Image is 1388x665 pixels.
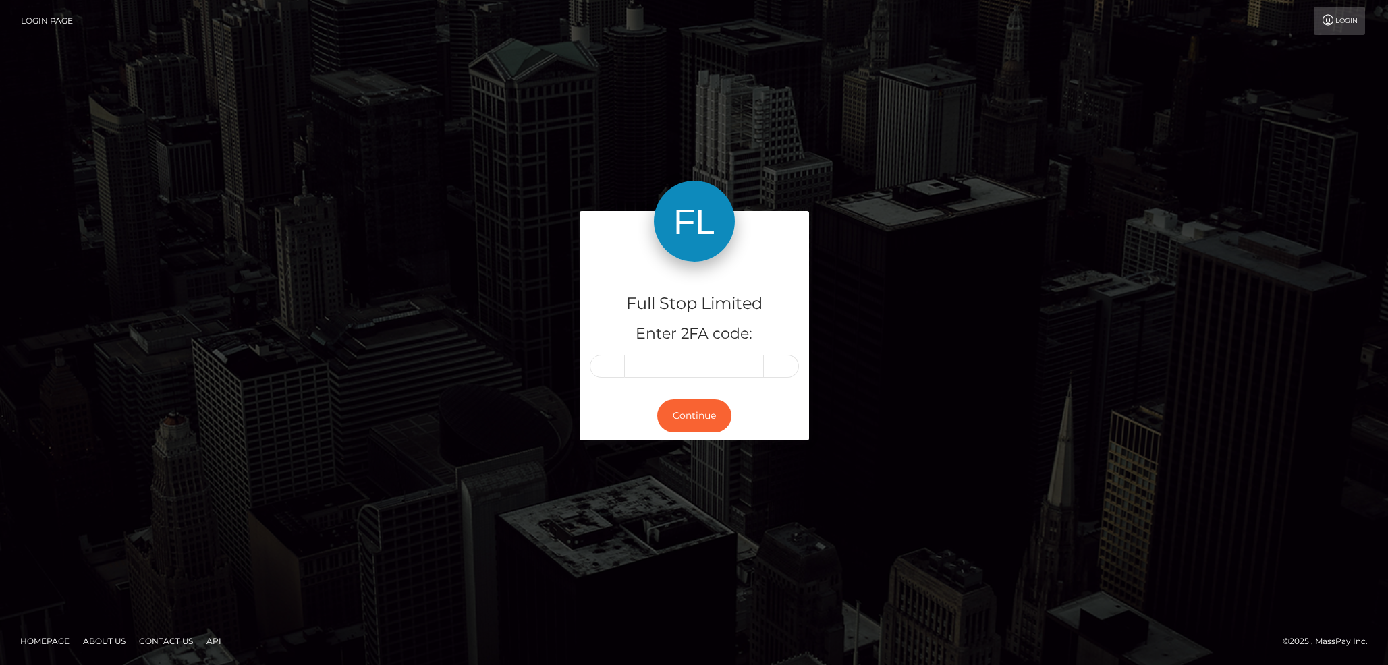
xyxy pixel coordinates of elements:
[78,631,131,652] a: About Us
[590,292,799,316] h4: Full Stop Limited
[590,324,799,345] h5: Enter 2FA code:
[134,631,198,652] a: Contact Us
[657,399,731,432] button: Continue
[15,631,75,652] a: Homepage
[201,631,227,652] a: API
[21,7,73,35] a: Login Page
[1283,634,1378,649] div: © 2025 , MassPay Inc.
[1314,7,1365,35] a: Login
[654,181,735,262] img: Full Stop Limited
